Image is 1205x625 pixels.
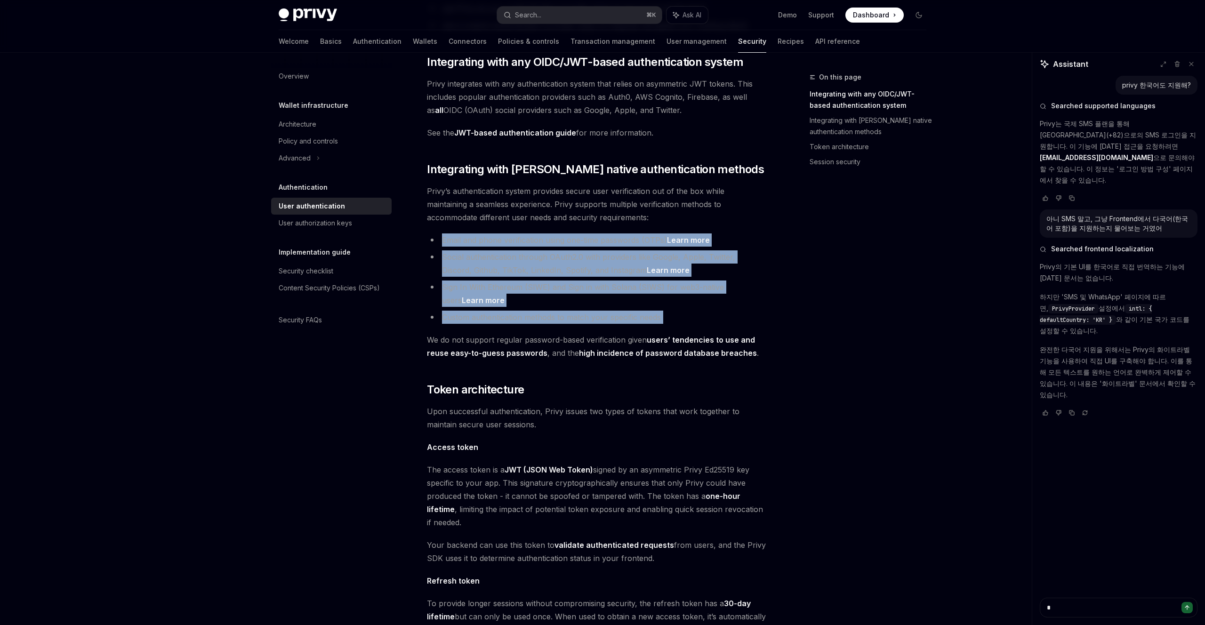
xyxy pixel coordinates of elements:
[271,215,392,232] a: User authorization keys
[279,182,328,193] h5: Authentication
[353,30,402,53] a: Authentication
[1040,344,1197,401] p: 완전한 다국어 지원을 위해서는 Privy의 화이트라벨 기능을 사용하여 직접 UI를 구축해야 합니다. 이를 통해 모든 텍스트를 원하는 언어로 완벽하게 제어할 수 있습니다. 이 ...
[427,463,766,529] span: The access token is a signed by an asymmetric Privy Ed25519 key specific to your app. This signat...
[738,30,766,53] a: Security
[647,265,690,275] a: Learn more
[320,30,342,53] a: Basics
[427,184,766,224] span: Privy’s authentication system provides secure user verification out of the box while maintaining ...
[1122,80,1191,90] div: privy 한국어도 지원해?
[667,30,727,53] a: User management
[810,87,934,113] a: Integrating with any OIDC/JWT-based authentication system
[427,576,480,585] strong: Refresh token
[279,30,309,53] a: Welcome
[279,71,309,82] div: Overview
[667,7,708,24] button: Ask AI
[1040,153,1153,162] a: [EMAIL_ADDRESS][DOMAIN_NAME]
[427,442,478,452] strong: Access token
[778,10,797,20] a: Demo
[427,250,766,277] li: Social authentication through OAuth2.0 with providers like Google, Apple, Twitter, Discord, Githu...
[515,9,541,21] div: Search...
[1181,602,1193,613] button: Send message
[427,405,766,431] span: Upon successful authentication, Privy issues two types of tokens that work together to maintain s...
[1046,214,1191,233] div: 아니 SMS 말고, 그냥 Frontend에서 다국어(한국어 포함)을 지원하는지 물어보는 거였어
[1040,261,1197,284] p: Privy의 기본 UI를 한국어로 직접 번역하는 기능에 [DATE] 문서는 없습니다.
[271,312,392,329] a: Security FAQs
[1053,58,1088,70] span: Assistant
[279,152,311,164] div: Advanced
[279,282,380,294] div: Content Security Policies (CSPs)
[497,7,662,24] button: Search...⌘K
[449,30,487,53] a: Connectors
[454,128,576,138] a: JWT-based authentication guide
[1040,118,1197,186] p: Privy는 국제 SMS 플랜을 통해 [GEOGRAPHIC_DATA](+82)으로의 SMS 로그인을 지원합니다. 이 기능에 [DATE] 접근을 요청하려면 으로 문의해야 할 수...
[646,11,656,19] span: ⌘ K
[271,116,392,133] a: Architecture
[1040,305,1152,324] span: intl: { defaultCountry: 'KR' }
[1051,101,1156,111] span: Searched supported languages
[427,77,766,117] span: Privy integrates with any authentication system that relies on asymmetric JWT tokens. This includ...
[845,8,904,23] a: Dashboard
[1040,291,1197,337] p: 하지만 'SMS 및 WhatsApp' 페이지에 따르면, 설정에서 와 같이 기본 국가 코드를 설정할 수 있습니다.
[271,68,392,85] a: Overview
[279,136,338,147] div: Policy and controls
[1052,305,1095,312] span: PrivyProvider
[427,311,766,324] li: Custom authentication methods to match your specific needs
[427,333,766,360] span: We do not support regular password-based verification given , and the .
[279,314,322,326] div: Security FAQs
[279,217,352,229] div: User authorization keys
[570,30,655,53] a: Transaction management
[810,154,934,169] a: Session security
[683,10,701,20] span: Ask AI
[271,280,392,296] a: Content Security Policies (CSPs)
[279,100,348,111] h5: Wallet infrastructure
[279,200,345,212] div: User authentication
[279,247,351,258] h5: Implementation guide
[435,105,443,115] strong: all
[911,8,926,23] button: Toggle dark mode
[810,113,934,139] a: Integrating with [PERSON_NAME] native authentication methods
[427,233,766,247] li: Email and phone verification using one-time passwords (OTPs)
[271,198,392,215] a: User authentication
[1051,244,1154,254] span: Searched frontend localization
[427,162,764,177] span: Integrating with [PERSON_NAME] native authentication methods
[1040,101,1197,111] button: Searched supported languages
[778,30,804,53] a: Recipes
[853,10,889,20] span: Dashboard
[498,30,559,53] a: Policies & controls
[271,133,392,150] a: Policy and controls
[810,139,934,154] a: Token architecture
[554,540,674,550] a: validate authenticated requests
[819,72,861,83] span: On this page
[427,538,766,565] span: Your backend can use this token to from users, and the Privy SDK uses it to determine authenticat...
[427,55,743,70] span: Integrating with any OIDC/JWT-based authentication system
[279,8,337,22] img: dark logo
[815,30,860,53] a: API reference
[667,235,710,245] a: Learn more
[808,10,834,20] a: Support
[279,119,316,130] div: Architecture
[279,265,333,277] div: Security checklist
[427,126,766,139] span: See the for more information.
[505,465,593,475] a: JWT (JSON Web Token)
[579,348,757,358] a: high incidence of password database breaches
[413,30,437,53] a: Wallets
[271,263,392,280] a: Security checklist
[427,382,524,397] span: Token architecture
[462,296,505,305] a: Learn more
[1040,244,1197,254] button: Searched frontend localization
[427,280,766,307] li: Sign In With Ethereum (SIWE) and Sign in with Solana (SIWS) for web3-native users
